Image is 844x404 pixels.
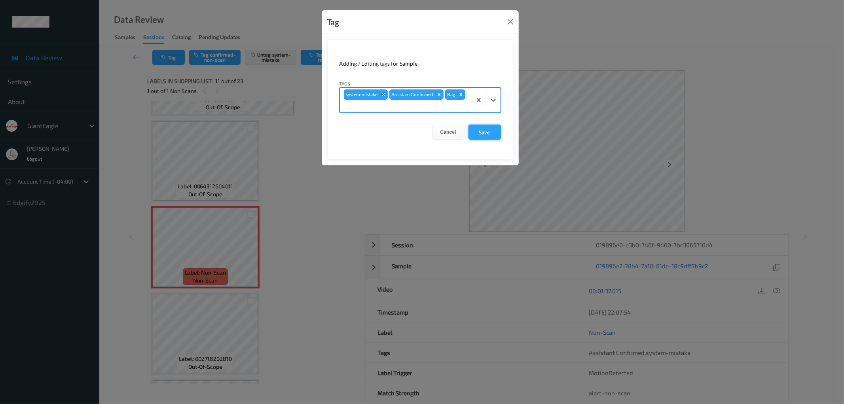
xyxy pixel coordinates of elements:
[468,125,501,140] button: Save
[344,89,379,100] div: system-mistake
[339,80,351,87] label: Tags
[327,16,339,28] div: Tag
[435,89,444,100] div: Remove Assistant Confirmed
[389,89,435,100] div: Assistant Confirmed
[505,16,516,27] button: Close
[457,89,465,100] div: Remove Bag
[379,89,388,100] div: Remove system-mistake
[432,125,465,140] button: Cancel
[339,60,501,68] div: Adding / Editing tags for Sample
[445,89,457,100] div: Bag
